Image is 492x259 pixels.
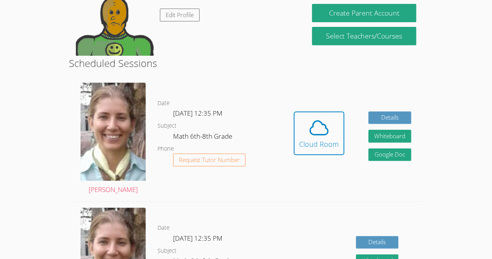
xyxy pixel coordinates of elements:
a: Google Doc [368,148,411,161]
dt: Date [158,223,170,233]
a: Details [368,111,411,124]
span: [DATE] 12:35 PM [173,109,222,118]
dt: Date [158,99,170,108]
span: Request Tutor Number [179,157,240,163]
dt: Subject [158,121,177,131]
span: [DATE] 12:35 PM [173,234,222,243]
button: Whiteboard [368,130,411,143]
a: Edit Profile [160,9,200,21]
img: Screenshot%202024-09-06%20202226%20-%20Cropped.png [81,83,146,181]
a: Details [356,236,399,249]
a: Select Teachers/Courses [312,27,416,45]
dt: Subject [158,246,177,256]
button: Cloud Room [294,111,344,155]
h2: Scheduled Sessions [69,56,423,70]
div: Cloud Room [299,139,339,150]
button: Create Parent Account [312,4,416,22]
a: [PERSON_NAME] [81,83,146,195]
dt: Phone [158,144,174,154]
button: Request Tutor Number [173,153,246,166]
dd: Math 6th-8th Grade [173,131,234,144]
